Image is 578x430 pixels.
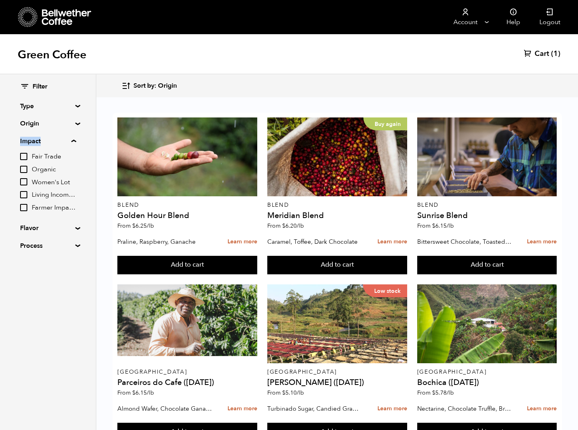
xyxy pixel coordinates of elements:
[267,212,407,220] h4: Meridian Blend
[377,233,407,251] a: Learn more
[117,403,212,415] p: Almond Wafer, Chocolate Ganache, Bing Cherry
[132,389,135,397] span: $
[147,222,154,230] span: /lb
[297,222,304,230] span: /lb
[32,191,76,200] span: Living Income Pricing
[20,153,27,160] input: Fair Trade
[32,178,76,187] span: Women's Lot
[447,389,454,397] span: /lb
[535,49,549,59] span: Cart
[33,82,47,91] span: Filter
[228,233,257,251] a: Learn more
[432,389,435,397] span: $
[267,403,362,415] p: Turbinado Sugar, Candied Grapefruit, Spiced Plum
[117,202,257,208] p: Blend
[527,233,557,251] a: Learn more
[363,284,407,297] p: Low stock
[20,136,76,146] summary: Impact
[527,400,557,418] a: Learn more
[282,389,304,397] bdi: 5.10
[417,222,454,230] span: From
[267,389,304,397] span: From
[267,256,407,274] button: Add to cart
[282,222,304,230] bdi: 6.20
[18,47,86,62] h1: Green Coffee
[282,389,285,397] span: $
[432,222,435,230] span: $
[267,284,407,363] a: Low stock
[417,369,557,375] p: [GEOGRAPHIC_DATA]
[117,379,257,387] h4: Parceiros do Cafe ([DATE])
[133,82,177,91] span: Sort by: Origin
[228,400,257,418] a: Learn more
[297,389,304,397] span: /lb
[524,49,560,59] a: Cart (1)
[147,389,154,397] span: /lb
[117,212,257,220] h4: Golden Hour Blend
[117,389,154,397] span: From
[117,256,257,274] button: Add to cart
[20,204,27,211] input: Farmer Impact Fund
[417,202,557,208] p: Blend
[267,222,304,230] span: From
[20,178,27,185] input: Women's Lot
[117,222,154,230] span: From
[132,222,135,230] span: $
[432,389,454,397] bdi: 5.78
[417,212,557,220] h4: Sunrise Blend
[432,222,454,230] bdi: 6.15
[20,166,27,173] input: Organic
[417,379,557,387] h4: Bochica ([DATE])
[20,119,76,128] summary: Origin
[551,49,560,59] span: (1)
[282,222,285,230] span: $
[32,165,76,174] span: Organic
[417,403,512,415] p: Nectarine, Chocolate Truffle, Brown Sugar
[267,117,407,196] a: Buy again
[32,152,76,161] span: Fair Trade
[417,389,454,397] span: From
[32,204,76,212] span: Farmer Impact Fund
[117,236,212,248] p: Praline, Raspberry, Ganache
[20,223,76,233] summary: Flavor
[447,222,454,230] span: /lb
[363,117,407,130] p: Buy again
[132,389,154,397] bdi: 6.15
[20,101,76,111] summary: Type
[267,236,362,248] p: Caramel, Toffee, Dark Chocolate
[121,76,177,95] button: Sort by: Origin
[117,369,257,375] p: [GEOGRAPHIC_DATA]
[20,191,27,198] input: Living Income Pricing
[20,241,76,251] summary: Process
[267,369,407,375] p: [GEOGRAPHIC_DATA]
[417,256,557,274] button: Add to cart
[267,379,407,387] h4: [PERSON_NAME] ([DATE])
[417,236,512,248] p: Bittersweet Chocolate, Toasted Marshmallow, Candied Orange, Praline
[377,400,407,418] a: Learn more
[267,202,407,208] p: Blend
[132,222,154,230] bdi: 6.25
